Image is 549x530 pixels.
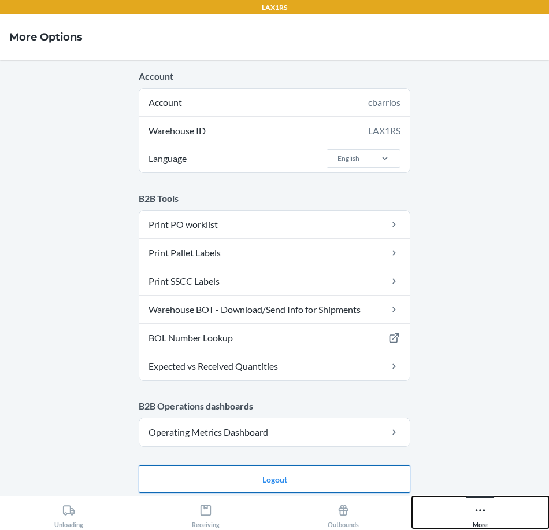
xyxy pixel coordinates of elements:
div: English [337,153,359,164]
a: BOL Number Lookup [139,324,410,352]
h4: More Options [9,30,83,45]
div: Warehouse ID [139,117,410,145]
div: Receiving [192,499,220,528]
div: Account [139,89,410,116]
button: Outbounds [274,496,412,528]
div: Outbounds [328,499,359,528]
button: Logout [139,465,410,493]
div: More [473,499,488,528]
div: LAX1RS [368,124,400,138]
div: Unloading [54,499,83,528]
div: cbarrios [368,95,400,109]
p: LAX1RS [262,2,287,13]
p: B2B Tools [139,192,410,205]
button: Receiving [138,496,275,528]
a: Print PO worklist [139,211,410,238]
p: Account [139,69,410,83]
a: Print Pallet Labels [139,239,410,267]
span: Language [147,145,188,172]
a: Expected vs Received Quantities [139,352,410,380]
input: LanguageEnglish [336,153,337,164]
a: Warehouse BOT - Download/Send Info for Shipments [139,296,410,323]
a: Print SSCC Labels [139,267,410,295]
p: B2B Operations dashboards [139,399,410,413]
a: Operating Metrics Dashboard [139,418,410,446]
